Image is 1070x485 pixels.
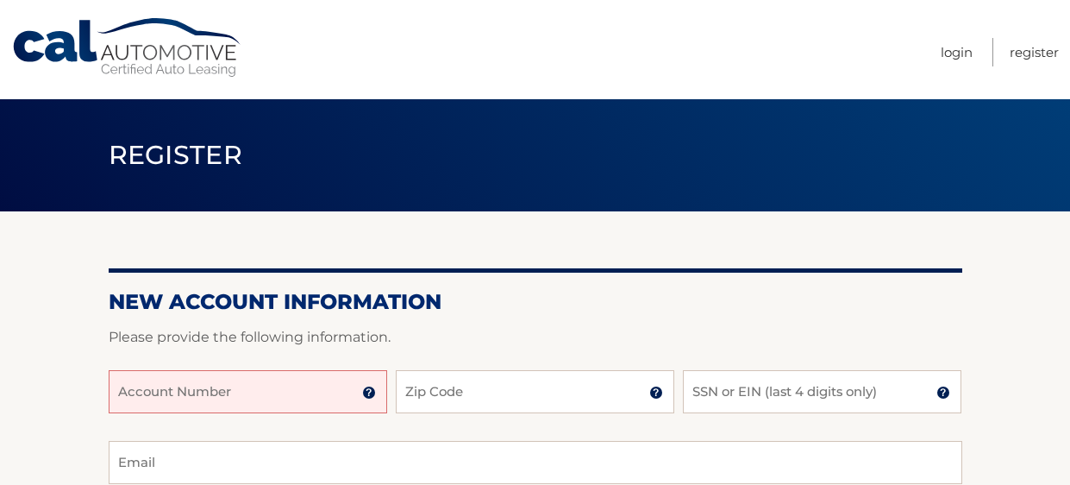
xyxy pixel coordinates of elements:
img: tooltip.svg [936,386,950,400]
input: Account Number [109,370,387,413]
h2: New Account Information [109,289,962,315]
a: Cal Automotive [11,17,244,79]
a: Register [1010,38,1059,66]
img: tooltip.svg [362,386,376,400]
a: Login [941,38,973,66]
img: tooltip.svg [649,386,663,400]
input: Email [109,441,962,484]
p: Please provide the following information. [109,325,962,350]
input: SSN or EIN (last 4 digits only) [683,370,961,413]
span: Register [109,139,243,171]
input: Zip Code [396,370,674,413]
